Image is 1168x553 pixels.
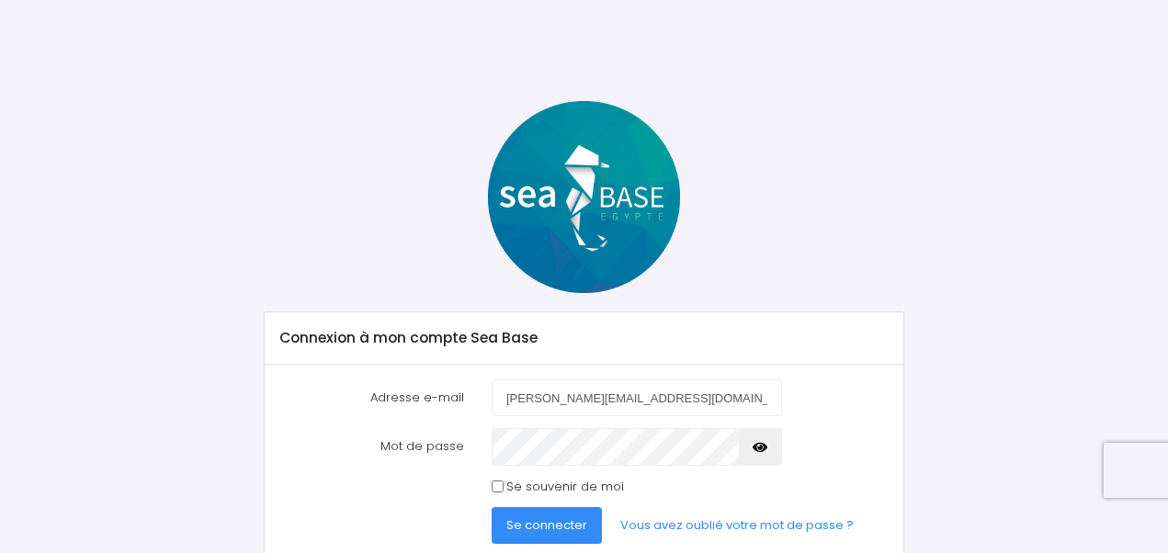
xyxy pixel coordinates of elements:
label: Se souvenir de moi [506,478,624,496]
div: Connexion à mon compte Sea Base [265,312,903,364]
label: Adresse e-mail [266,379,478,416]
a: Vous avez oublié votre mot de passe ? [606,507,868,544]
label: Mot de passe [266,428,478,465]
button: Se connecter [492,507,602,544]
span: Se connecter [506,516,587,534]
